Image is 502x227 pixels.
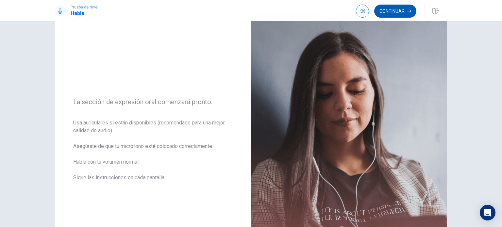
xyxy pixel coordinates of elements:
[73,98,233,106] span: La sección de expresión oral comenzará pronto.
[374,5,416,18] button: Continuar
[480,205,495,220] div: Open Intercom Messenger
[73,119,233,189] span: Usa auriculares si están disponibles (recomendado para una mejor calidad de audio). Asegúrate de ...
[71,9,98,17] h1: Habla
[71,5,98,9] span: Prueba de Nivel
